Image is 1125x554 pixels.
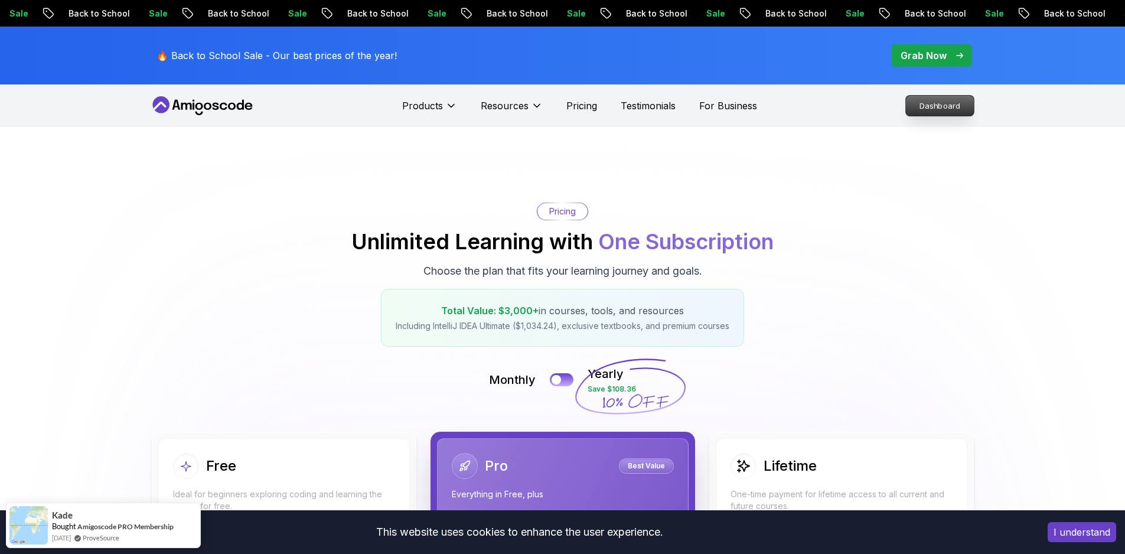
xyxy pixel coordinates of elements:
[415,8,452,19] p: Sale
[752,8,833,19] p: Back to School
[156,48,397,63] p: 🔥 Back to School Sale - Our best prices of the year!
[275,8,313,19] p: Sale
[441,305,539,317] span: Total Value: $3,000+
[136,8,174,19] p: Sale
[489,371,536,388] p: Monthly
[485,457,508,475] h2: Pro
[481,99,543,122] button: Resources
[764,457,817,475] h2: Lifetime
[693,8,731,19] p: Sale
[396,304,729,318] p: in courses, tools, and resources
[901,48,947,63] p: Grab Now
[699,99,757,113] a: For Business
[402,99,443,113] p: Products
[334,8,415,19] p: Back to School
[906,96,974,116] p: Dashboard
[833,8,870,19] p: Sale
[206,457,236,475] h2: Free
[52,533,71,543] span: [DATE]
[549,206,576,217] p: Pricing
[452,488,674,500] p: Everything in Free, plus
[9,519,1030,545] div: This website uses cookies to enhance the user experience.
[554,8,592,19] p: Sale
[621,99,676,113] a: Testimonials
[351,230,774,253] h2: Unlimited Learning with
[474,8,554,19] p: Back to School
[52,522,76,531] span: Bought
[77,522,174,531] a: Amigoscode PRO Membership
[905,95,974,116] a: Dashboard
[9,506,48,545] img: provesource social proof notification image
[195,8,275,19] p: Back to School
[892,8,972,19] p: Back to School
[173,488,395,512] p: Ideal for beginners exploring coding and learning the basics for free.
[731,488,953,512] p: One-time payment for lifetime access to all current and future courses.
[402,99,457,122] button: Products
[481,99,529,113] p: Resources
[621,460,672,472] p: Best Value
[613,8,693,19] p: Back to School
[52,510,73,520] span: Kade
[1048,522,1116,542] button: Accept cookies
[1031,8,1111,19] p: Back to School
[423,263,702,279] p: Choose the plan that fits your learning journey and goals.
[396,320,729,332] p: Including IntelliJ IDEA Ultimate ($1,034.24), exclusive textbooks, and premium courses
[83,533,119,543] a: ProveSource
[56,8,136,19] p: Back to School
[566,99,597,113] a: Pricing
[972,8,1010,19] p: Sale
[598,229,774,255] span: One Subscription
